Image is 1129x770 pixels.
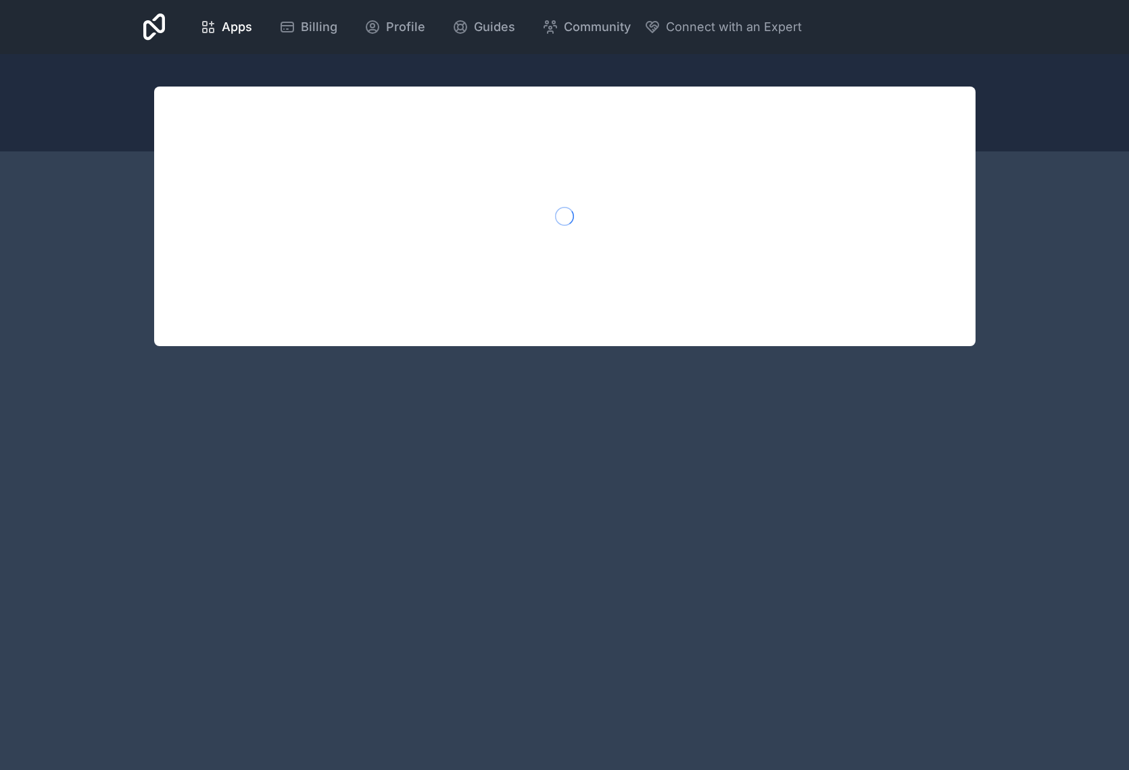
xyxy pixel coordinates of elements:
[386,18,425,37] span: Profile
[354,12,436,42] a: Profile
[644,18,802,37] button: Connect with an Expert
[189,12,263,42] a: Apps
[531,12,642,42] a: Community
[268,12,348,42] a: Billing
[301,18,337,37] span: Billing
[441,12,526,42] a: Guides
[564,18,631,37] span: Community
[222,18,252,37] span: Apps
[474,18,515,37] span: Guides
[666,18,802,37] span: Connect with an Expert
